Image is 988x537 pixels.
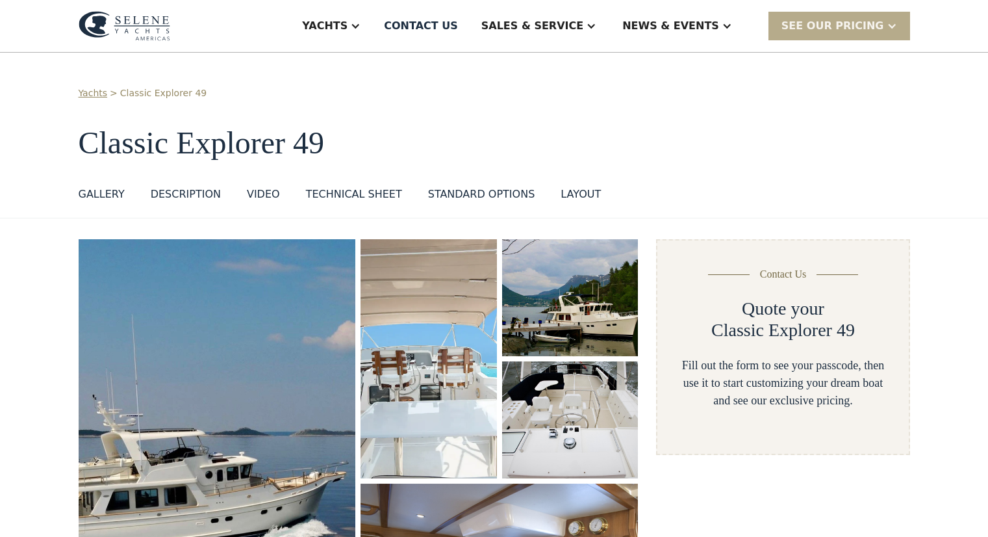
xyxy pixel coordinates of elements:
h2: Classic Explorer 49 [711,319,855,341]
a: DESCRIPTION [151,187,221,207]
div: Sales & Service [481,18,583,34]
div: layout [561,187,601,202]
img: 50 foot motor yacht [502,239,639,356]
a: layout [561,187,601,207]
img: 50 foot motor yacht [502,361,639,478]
div: DESCRIPTION [151,187,221,202]
a: GALLERY [79,187,125,207]
a: Classic Explorer 49 [120,86,207,100]
div: SEE Our Pricing [781,18,884,34]
img: logo [79,11,170,41]
a: VIDEO [247,187,280,207]
div: Contact Us [760,267,807,282]
div: Fill out the form to see your passcode, then use it to start customizing your dream boat and see ... [678,357,887,410]
h2: Quote your [742,298,824,320]
a: standard options [428,187,535,207]
div: standard options [428,187,535,202]
a: Technical sheet [306,187,402,207]
div: Technical sheet [306,187,402,202]
div: Contact US [384,18,458,34]
div: News & EVENTS [622,18,719,34]
div: VIDEO [247,187,280,202]
div: Yachts [302,18,348,34]
a: Yachts [79,86,108,100]
div: > [110,86,118,100]
h1: Classic Explorer 49 [79,126,910,161]
div: GALLERY [79,187,125,202]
